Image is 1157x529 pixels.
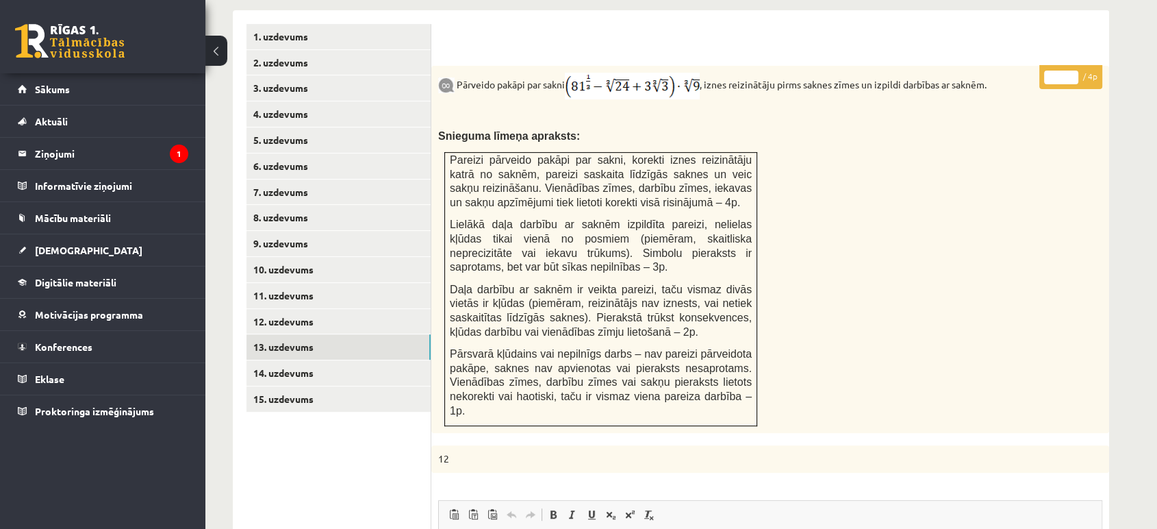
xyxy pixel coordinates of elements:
a: Ziņojumi1 [18,138,188,169]
a: Ievietot no Worda [483,506,502,524]
body: Bagātinātā teksta redaktors, wiswyg-editor-47024830094220-1757053113-812 [14,14,648,51]
a: 7. uzdevums [246,180,431,205]
p: Pārveido pakāpi par sakni , iznes reizinātāju pirms saknes zīmes un izpildi darbības ar saknēm. [438,73,1034,99]
a: 8. uzdevums [246,205,431,230]
a: Treknraksts (vadīšanas taustiņš+B) [544,506,563,524]
span: Mācību materiāli [35,212,111,224]
span: [DEMOGRAPHIC_DATA] [35,244,142,256]
a: Informatīvie ziņojumi [18,170,188,201]
a: 11. uzdevums [246,283,431,308]
legend: Informatīvie ziņojumi [35,170,188,201]
span: Proktoringa izmēģinājums [35,405,154,417]
a: 2. uzdevums [246,50,431,75]
a: 3. uzdevums [246,75,431,101]
span: Motivācijas programma [35,308,143,321]
a: Augšraksts [620,506,639,524]
a: Eklase [18,363,188,395]
a: 9. uzdevums [246,231,431,256]
a: Digitālie materiāli [18,267,188,298]
a: Sākums [18,73,188,105]
a: [DEMOGRAPHIC_DATA] [18,234,188,266]
a: 12. uzdevums [246,309,431,334]
a: Aktuāli [18,106,188,137]
span: Pārsvarā kļūdains vai nepilnīgs darbs – nav pareizi pārveidota pakāpe, saknes nav apvienotas vai ... [450,348,752,416]
span: Digitālie materiāli [35,276,116,288]
a: Atkārtot (vadīšanas taustiņš+Y) [521,506,540,524]
a: Slīpraksts (vadīšanas taustiņš+I) [563,506,582,524]
p: / 4p [1039,65,1102,89]
body: Bagātinātā teksta redaktors, wiswyg-editor-user-answer-47024829840280 [14,14,649,28]
a: 14. uzdevums [246,360,431,386]
a: 15. uzdevums [246,386,431,412]
span: Daļa darbību ar saknēm ir veikta pareizi, taču vismaz divās vietās ir kļūdas (piemēram, reizinātā... [450,284,752,338]
a: 1. uzdevums [246,24,431,49]
legend: Ziņojumi [35,138,188,169]
a: 6. uzdevums [246,153,431,179]
a: Atcelt (vadīšanas taustiņš+Z) [502,506,521,524]
a: Ielīmēt (vadīšanas taustiņš+V) [444,506,463,524]
a: 5. uzdevums [246,127,431,153]
span: Snieguma līmeņa apraksts: [438,130,580,142]
i: 1 [170,145,188,163]
a: Ievietot kā vienkāršu tekstu (vadīšanas taustiņš+pārslēgšanas taustiņš+V) [463,506,483,524]
p: 12 [431,445,1109,473]
a: 4. uzdevums [246,101,431,127]
a: 10. uzdevums [246,257,431,282]
a: Rīgas 1. Tālmācības vidusskola [15,24,125,58]
a: Noņemt stilus [639,506,659,524]
span: Lielākā daļa darbību ar saknēm izpildīta pareizi, nelielas kļūdas tikai vienā no posmiem (piemēra... [450,219,752,273]
span: Sākums [35,83,70,95]
a: 13. uzdevums [246,334,431,360]
span: Konferences [35,341,92,353]
span: Pareizi pārveido pakāpi par sakni, korekti iznes reizinātāju katrā no saknēm, pareizi saskaita lī... [450,154,752,208]
img: Balts.png [445,43,450,49]
a: Konferences [18,331,188,362]
a: Proktoringa izmēģinājums [18,395,188,427]
img: r8L9T77rCIFMy8u4ZIKQhPPOdZDB3jdDoO39zG8GRwjXEoHAJ0sAQ3cOgX9P6EqO73lTtAAAAABJRU5ErkJggg== [565,73,700,99]
a: Motivācijas programma [18,299,188,330]
img: 9k= [438,77,455,93]
a: Apakšraksts [601,506,620,524]
span: Eklase [35,373,64,385]
a: Mācību materiāli [18,202,188,234]
span: Aktuāli [35,115,68,127]
a: Pasvītrojums (vadīšanas taustiņš+U) [582,506,601,524]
